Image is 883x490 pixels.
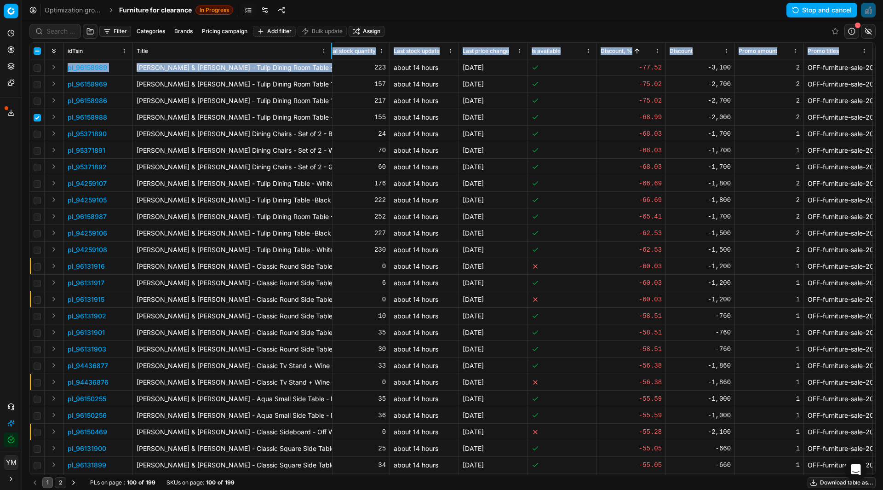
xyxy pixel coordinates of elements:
button: 1 [42,477,53,488]
div: 2 [739,212,800,221]
div: -55.05 [601,444,662,453]
button: Expand [48,211,59,222]
p: pl_96131915 [68,295,104,304]
div: -1,200 [670,262,731,271]
p: [PERSON_NAME] & [PERSON_NAME] - Classic Sideboard - Off White [137,427,328,437]
div: -60.03 [601,262,662,271]
div: -3,100 [670,63,731,72]
span: [DATE] [463,312,484,320]
span: [DATE] [463,395,484,403]
div: OFF-furniture-sale-2025-04-16 [808,328,869,337]
div: 25 [325,444,386,453]
p: pl_96158969 [68,80,107,89]
div: 60 [325,162,386,172]
span: Promo titles [808,47,839,55]
div: -2,000 [670,113,731,122]
p: [PERSON_NAME] & [PERSON_NAME] - Classic Tv Stand + Wine Cabinet 1.4m - Off White/Brown [137,378,328,387]
p: pl_95371891 [68,146,105,155]
span: [DATE] [463,345,484,353]
div: -2,700 [670,80,731,89]
div: 36 [325,411,386,420]
div: OFF-furniture-sale-2025-04-16 [808,162,869,172]
div: 252 [325,212,386,221]
div: 2 [739,80,800,89]
div: -62.53 [601,245,662,254]
div: OFF-furniture-sale-2025-04-16 [808,129,869,138]
div: 0 [325,427,386,437]
div: -65.41 [601,212,662,221]
div: 2 [739,245,800,254]
p: pl_96158988 [68,113,107,122]
div: -60.03 [601,278,662,288]
button: Sorted by Discount, % ascending [632,46,642,56]
span: about 14 hours [394,295,438,303]
div: 157 [325,80,386,89]
div: -55.59 [601,394,662,404]
p: [PERSON_NAME] & [PERSON_NAME] - Tulip Dining Room Table -Natural - 120 cm [137,63,328,72]
span: In Progress [195,6,233,15]
div: 1 [739,411,800,420]
span: [DATE] [463,163,484,171]
button: Expand [48,426,59,437]
div: OFF-furniture-sale-2025-04-16 [808,427,869,437]
span: Furniture for clearanceIn Progress [119,6,233,15]
div: 0 [325,295,386,304]
button: Go to next page [68,477,79,488]
div: 1 [739,262,800,271]
button: Expand [48,294,59,305]
div: -56.38 [601,361,662,370]
span: about 14 hours [394,362,438,369]
div: 222 [325,196,386,205]
button: pl_96131916 [68,262,105,271]
button: Brands [171,26,196,37]
strong: 100 [206,479,216,486]
div: OFF-furniture-sale-2025-04-16; ON-spring-home-makeover-2025-09-08 [808,113,869,122]
button: Expand [48,376,59,387]
div: -1,800 [670,179,731,188]
div: -75.02 [601,80,662,89]
span: about 14 hours [394,163,438,171]
button: pl_94259107 [68,179,107,188]
div: OFF-furniture-sale-2025-04-16 [808,411,869,420]
div: 1 [739,361,800,370]
p: [PERSON_NAME] & [PERSON_NAME] - Classic Round Side Table Set - Off White [137,262,328,271]
div: 70 [325,146,386,155]
p: pl_94259108 [68,245,107,254]
p: [PERSON_NAME] & [PERSON_NAME] - Tulip Dining Table - White - 90 cm [137,179,328,188]
div: 30 [325,345,386,354]
button: Expand [48,227,59,238]
p: [PERSON_NAME] & [PERSON_NAME] Dining Chairs - Set of 2 - Grey [137,162,328,172]
div: 0 [325,262,386,271]
div: 1 [739,129,800,138]
span: about 14 hours [394,130,438,138]
div: OFF-furniture-sale-2025-04-16 [808,394,869,404]
div: 176 [325,179,386,188]
button: pl_96150256 [68,411,107,420]
p: [PERSON_NAME] & [PERSON_NAME] - Classic Round Side Table - White Satin [137,311,328,321]
button: pl_96150469 [68,427,107,437]
div: 1 [739,278,800,288]
button: pl_96150255 [68,394,106,404]
p: pl_96158986 [68,96,107,105]
div: -66.69 [601,196,662,205]
div: -2,100 [670,427,731,437]
span: about 14 hours [394,213,438,220]
nav: breadcrumb [45,6,233,15]
div: OFF-furniture-sale-2025-04-16; ON-spring-home-makeover-2025-09-08 [808,179,869,188]
span: [DATE] [463,63,484,71]
button: Expand [48,111,59,122]
div: -68.99 [601,113,662,122]
button: Expand [48,443,59,454]
div: -760 [670,311,731,321]
span: about 14 hours [394,262,438,270]
span: [DATE] [463,295,484,303]
p: [PERSON_NAME] & [PERSON_NAME] - Tulip Dining Room Table -Natural - 60 cm [137,212,328,221]
div: -1,700 [670,129,731,138]
p: [PERSON_NAME] & [PERSON_NAME] - Aqua Small Side Table - Nature/Graphite [137,411,328,420]
div: OFF-furniture-sale-2025-04-16 [808,311,869,321]
a: Optimization groups [45,6,103,15]
button: pl_96131899 [68,461,106,470]
span: [DATE] [463,196,484,204]
div: -1,500 [670,229,731,238]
